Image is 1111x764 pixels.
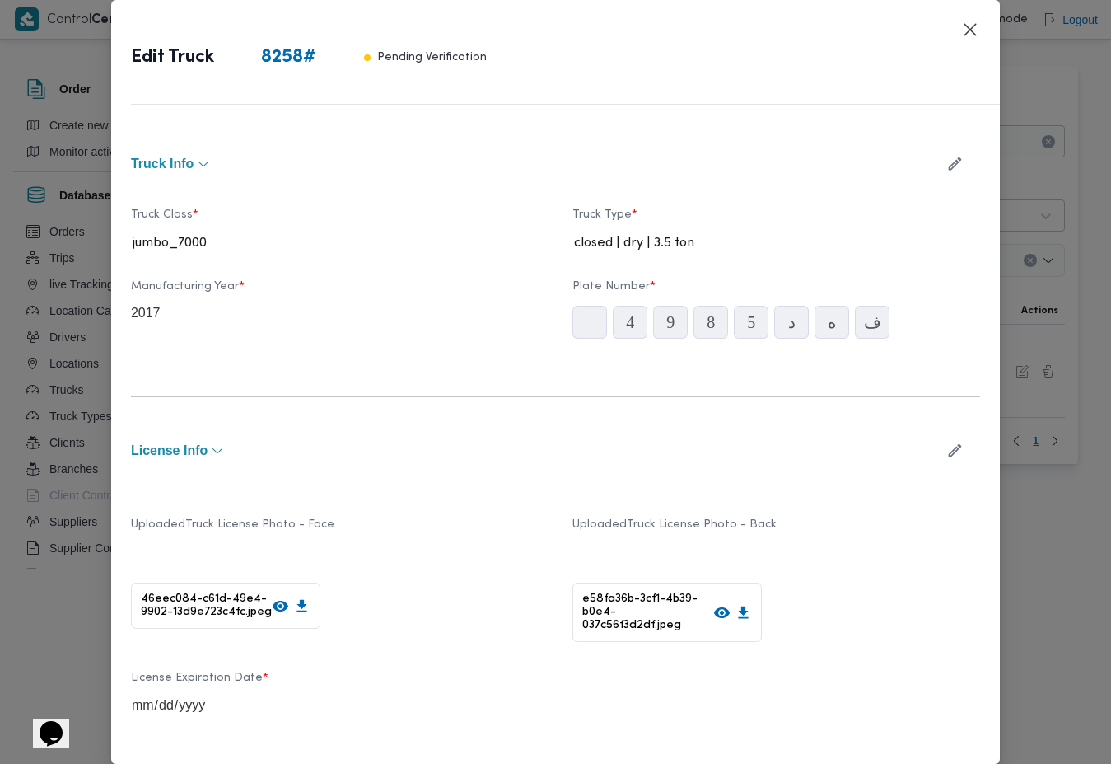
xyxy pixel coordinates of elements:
[377,45,487,71] p: Pending Verification
[131,583,320,629] div: 46eec084-c61d-49e4-9902-13d9e723c4fc.jpeg
[572,518,777,544] label: Uploaded Truck License Photo - Back
[131,209,539,234] label: Truck Class
[960,20,980,40] button: Closes this modal window
[131,474,980,742] div: License Info
[131,187,980,367] div: Truck Info
[572,280,980,306] label: Plate Number
[131,444,930,457] button: License Info
[131,20,487,96] div: Edit Truck
[131,306,296,321] input: YYYY
[572,209,980,234] label: Truck Type
[131,697,539,714] input: DD/MM/YYY
[131,157,194,171] span: Truck Info
[131,157,930,171] button: Truck Info
[131,280,539,306] label: Manufacturing Year
[261,45,316,71] span: 8258 #
[16,698,69,748] iframe: chat widget
[572,583,762,642] div: e58fa36b-3cf1-4b39-b0e4-037c56f3d2df.jpeg
[131,672,539,697] label: License Expiration Date
[131,518,334,544] label: Uploaded Truck License Photo - Face
[131,444,208,457] span: License Info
